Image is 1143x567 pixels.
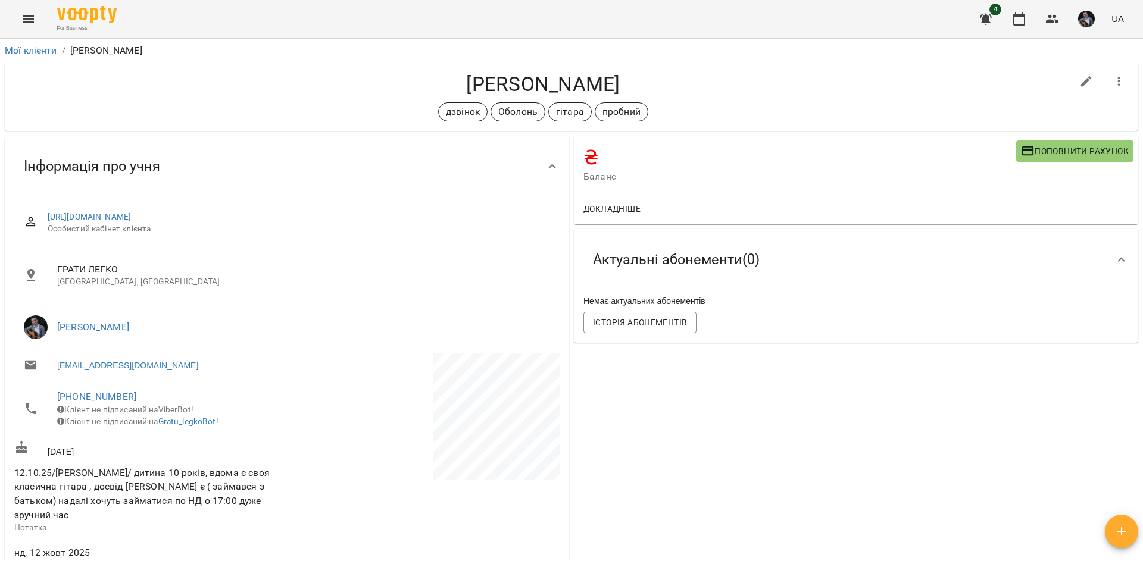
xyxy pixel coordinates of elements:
a: Мої клієнти [5,45,57,56]
img: d409717b2cc07cfe90b90e756120502c.jpg [1078,11,1095,27]
span: Інформація про учня [24,157,160,176]
span: Баланс [583,170,1016,184]
a: [EMAIL_ADDRESS][DOMAIN_NAME] [57,359,198,371]
span: Клієнт не підписаний на ! [57,416,218,426]
p: Оболонь [498,105,538,119]
div: [DATE] [12,438,287,460]
span: Поповнити рахунок [1021,144,1129,158]
span: 12.10.25/[PERSON_NAME]/ дитина 10 років, вдома є своя класична гітара , досвід [PERSON_NAME] є ( ... [14,467,270,521]
div: Інформація про учня [5,136,569,197]
h4: ₴ [583,145,1016,170]
a: Gratu_legkoBot [158,416,216,426]
p: [GEOGRAPHIC_DATA], [GEOGRAPHIC_DATA] [57,276,550,288]
span: Докладніше [583,202,641,216]
span: нд, 12 жовт 2025 [14,546,285,560]
div: Оболонь [491,102,545,121]
div: Актуальні абонементи(0) [574,229,1138,290]
span: 4 [989,4,1001,15]
button: Історія абонементів [583,312,697,333]
img: Voopty Logo [57,6,117,23]
p: пробний [602,105,641,119]
button: Menu [14,5,43,33]
a: [PERSON_NAME] [57,321,129,333]
div: Немає актуальних абонементів [581,293,1131,309]
button: Поповнити рахунок [1016,140,1133,162]
span: For Business [57,24,117,32]
span: UA [1111,12,1124,25]
p: гітара [556,105,584,119]
button: UA [1107,8,1129,30]
span: Клієнт не підписаний на ViberBot! [57,405,193,414]
p: [PERSON_NAME] [70,43,142,58]
p: Нотатка [14,522,285,534]
h4: [PERSON_NAME] [14,72,1072,96]
span: Актуальні абонементи ( 0 ) [593,250,760,269]
div: гітара [548,102,592,121]
p: дзвінок [446,105,480,119]
button: Докладніше [579,198,645,220]
li: / [62,43,65,58]
div: дзвінок [438,102,488,121]
nav: breadcrumb [5,43,1138,58]
span: Історія абонементів [593,315,687,330]
a: [URL][DOMAIN_NAME] [48,212,132,221]
a: [PHONE_NUMBER] [57,391,136,402]
span: ГРАТИ ЛЕГКО [57,262,550,277]
img: Олексій КОЧЕТОВ [24,315,48,339]
div: пробний [595,102,648,121]
span: Особистий кабінет клієнта [48,223,550,235]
